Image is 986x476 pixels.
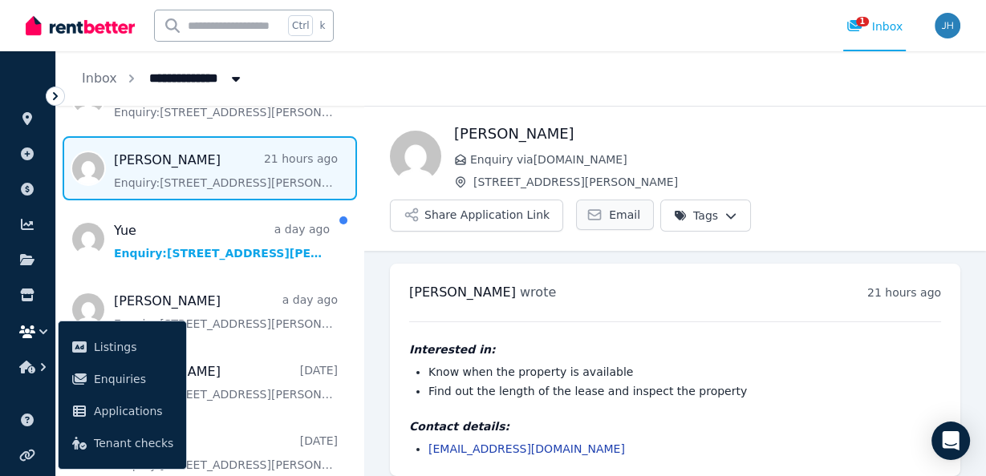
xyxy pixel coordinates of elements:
a: Jinda[DATE]Enquiry:[STREET_ADDRESS][PERSON_NAME]. [114,433,338,473]
span: [PERSON_NAME] [409,284,516,300]
li: Know when the property is available [428,364,941,380]
a: Email [576,200,654,230]
nav: Breadcrumb [56,51,270,106]
a: [EMAIL_ADDRESS][DOMAIN_NAME] [428,442,625,455]
a: Enquiries [65,363,180,395]
a: Listings [65,331,180,363]
time: 21 hours ago [867,286,941,299]
span: Ctrl [288,15,313,36]
a: Enquiry:[STREET_ADDRESS][PERSON_NAME]. [114,80,338,120]
a: [PERSON_NAME]21 hours agoEnquiry:[STREET_ADDRESS][PERSON_NAME]. [114,151,338,191]
h4: Contact details: [409,418,941,434]
a: Inbox [82,71,117,86]
a: [PERSON_NAME]a day agoEnquiry:[STREET_ADDRESS][PERSON_NAME]. [114,292,338,332]
li: Find out the length of the lease and inspect the property [428,383,941,399]
a: Applications [65,395,180,427]
button: Tags [660,200,751,232]
span: Tenant checks [94,434,173,453]
img: RentBetter [26,14,135,38]
h4: Interested in: [409,341,941,357]
span: [STREET_ADDRESS][PERSON_NAME] [473,174,960,190]
div: Inbox [846,18,903,34]
a: Yuea day agoEnquiry:[STREET_ADDRESS][PERSON_NAME]. [114,221,330,261]
span: Enquiries [94,369,173,389]
span: 1 [856,17,869,26]
a: Tenant checks [65,427,180,459]
span: Email [609,207,640,223]
h1: [PERSON_NAME] [454,123,960,145]
span: k [319,19,325,32]
button: Share Application Link [390,200,563,232]
span: Enquiry via [DOMAIN_NAME] [470,151,960,167]
div: Open Intercom Messenger [931,422,970,460]
span: Applications [94,401,173,421]
span: Tags [674,208,718,224]
span: wrote [520,284,556,300]
img: Serenity Stays Management Pty Ltd [935,13,960,38]
span: Listings [94,337,173,357]
img: Taehan Song [390,131,441,182]
a: [PERSON_NAME][DATE]Enquiry:[STREET_ADDRESS][PERSON_NAME]. [114,362,338,402]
